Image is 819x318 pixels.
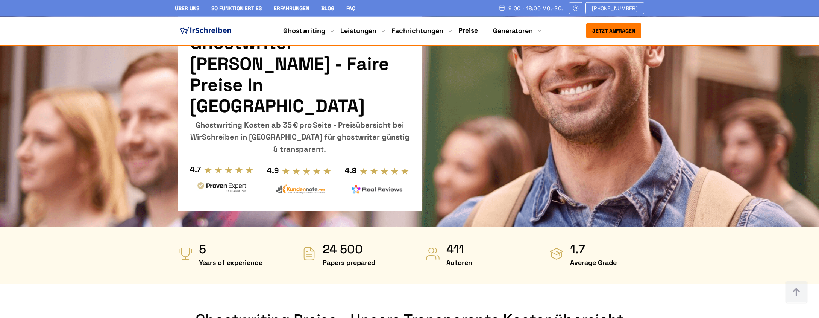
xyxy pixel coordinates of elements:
img: Average Grade [549,246,564,261]
img: kundennote [274,184,325,194]
img: realreviews [352,185,403,194]
span: Average Grade [570,257,617,269]
strong: 411 [446,242,472,257]
h1: Ghostwriter [PERSON_NAME] - faire Preise in [GEOGRAPHIC_DATA] [190,32,409,117]
div: 4.8 [345,164,356,176]
img: Schedule [499,5,505,11]
strong: 5 [199,242,262,257]
a: Generatoren [493,26,533,35]
span: Papers prepared [323,257,375,269]
strong: 1.7 [570,242,617,257]
img: logo ghostwriter-österreich [178,25,233,37]
span: [PHONE_NUMBER] [592,5,638,11]
img: provenexpert [196,181,247,195]
a: So funktioniert es [211,5,262,12]
a: FAQ [346,5,355,12]
img: Autoren [425,246,440,261]
a: Ghostwriting [283,26,325,35]
div: 4.9 [267,164,279,176]
a: Preise [458,26,478,35]
img: stars [282,167,332,175]
a: [PHONE_NUMBER] [585,2,644,14]
span: Years of experience [199,257,262,269]
a: Erfahrungen [274,5,309,12]
img: Years of experience [178,246,193,261]
a: Blog [321,5,334,12]
div: Ghostwriting Kosten ab 35 € pro Seite - Preisübersicht bei WirSchreiben in [GEOGRAPHIC_DATA] für ... [190,119,409,155]
img: button top [785,281,808,304]
a: Leistungen [340,26,376,35]
span: 9:00 - 18:00 Mo.-So. [508,5,563,11]
img: stars [204,166,254,174]
span: Autoren [446,257,472,269]
strong: 24 500 [323,242,375,257]
button: Jetzt anfragen [586,23,641,38]
img: stars [359,167,409,175]
div: 4.7 [190,163,201,175]
img: Email [572,5,579,11]
img: Papers prepared [302,246,317,261]
a: Fachrichtungen [391,26,443,35]
a: Über uns [175,5,199,12]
